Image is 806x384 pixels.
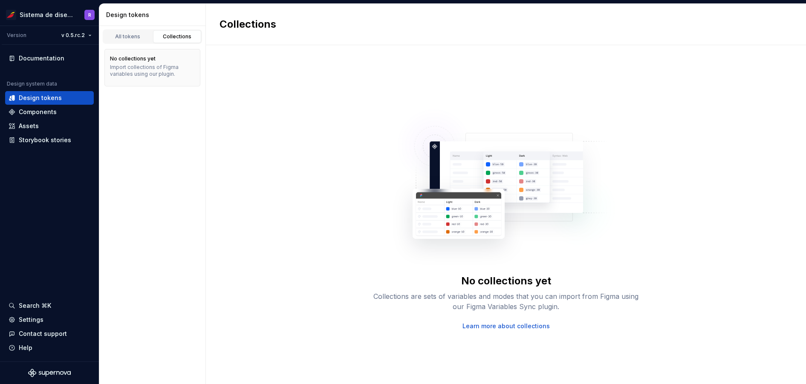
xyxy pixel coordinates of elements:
[88,11,91,18] div: R
[19,315,43,324] div: Settings
[5,313,94,327] a: Settings
[5,133,94,147] a: Storybook stories
[5,91,94,105] a: Design tokens
[19,344,32,352] div: Help
[107,33,149,40] div: All tokens
[19,54,64,63] div: Documentation
[19,94,62,102] div: Design tokens
[370,291,642,312] div: Collections are sets of variables and modes that you can import from Figma using our Figma Variab...
[110,55,156,62] div: No collections yet
[5,119,94,133] a: Assets
[5,327,94,341] button: Contact support
[220,17,276,31] h2: Collections
[5,52,94,65] a: Documentation
[5,299,94,312] button: Search ⌘K
[61,32,85,39] span: v 0.5.rc.2
[7,80,57,87] div: Design system data
[5,105,94,119] a: Components
[106,11,202,19] div: Design tokens
[20,11,74,19] div: Sistema de diseño Iberia
[19,136,71,144] div: Storybook stories
[19,122,39,130] div: Assets
[19,330,67,338] div: Contact support
[110,64,195,77] div: Import collections of Figma variables using our plugin.
[19,108,57,116] div: Components
[6,10,16,20] img: 55604660-494d-44a9-beb2-692398e9940a.png
[462,322,550,330] a: Learn more about collections
[5,341,94,355] button: Help
[156,33,199,40] div: Collections
[461,274,551,288] div: No collections yet
[2,6,97,24] button: Sistema de diseño IberiaR
[19,301,51,310] div: Search ⌘K
[28,369,71,377] svg: Supernova Logo
[58,29,95,41] button: v 0.5.rc.2
[7,32,26,39] div: Version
